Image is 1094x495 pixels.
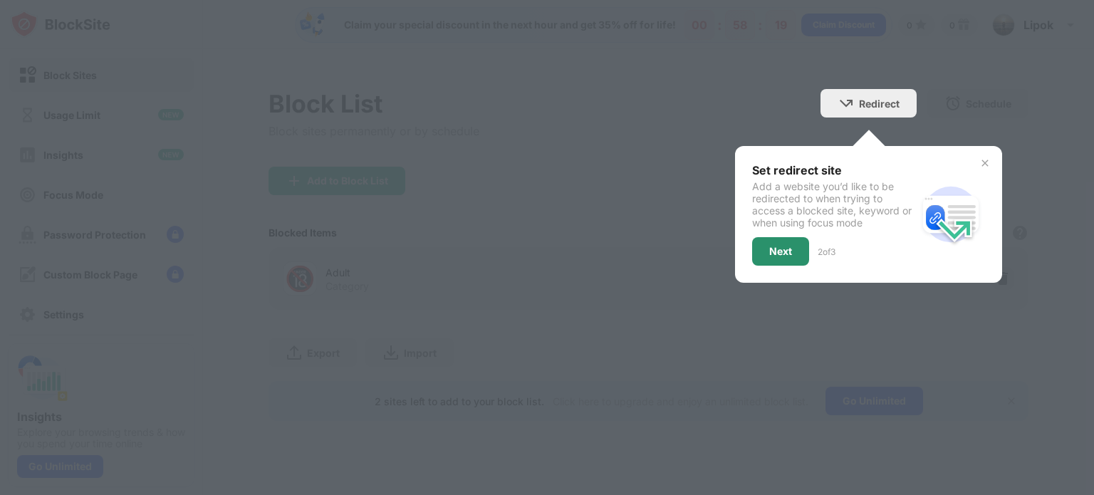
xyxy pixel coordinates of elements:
[917,180,985,249] img: redirect.svg
[752,163,917,177] div: Set redirect site
[979,157,991,169] img: x-button.svg
[769,246,792,257] div: Next
[752,180,917,229] div: Add a website you’d like to be redirected to when trying to access a blocked site, keyword or whe...
[859,98,900,110] div: Redirect
[818,246,835,257] div: 2 of 3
